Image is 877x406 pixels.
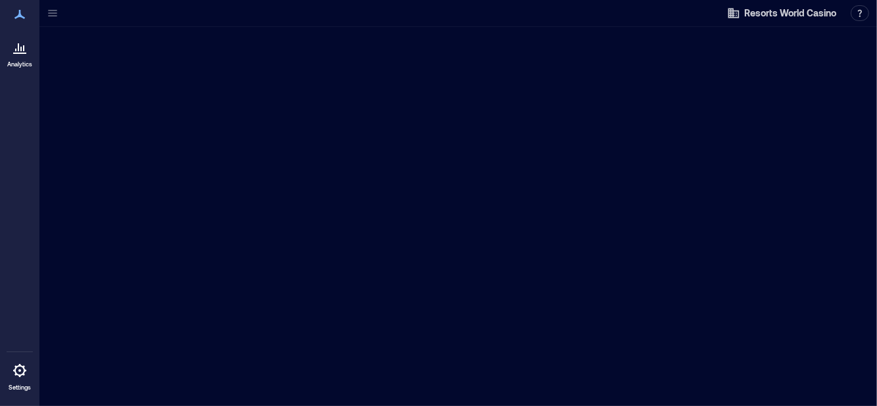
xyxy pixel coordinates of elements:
[7,60,32,68] p: Analytics
[4,355,36,395] a: Settings
[3,32,36,72] a: Analytics
[744,7,836,20] span: Resorts World Casino
[723,3,840,24] button: Resorts World Casino
[9,384,31,392] p: Settings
